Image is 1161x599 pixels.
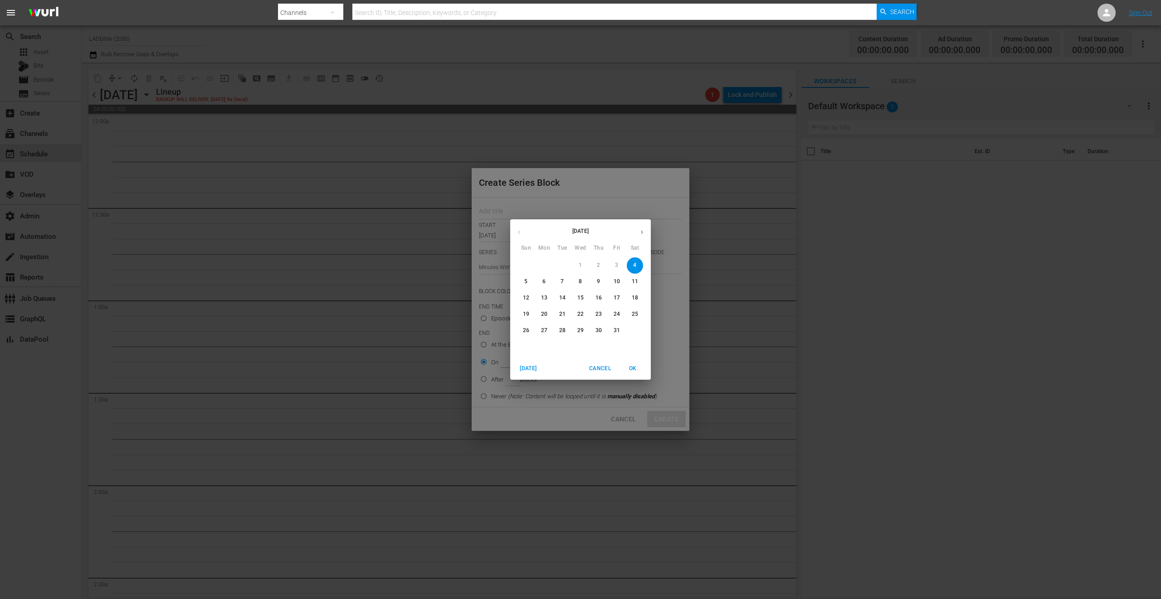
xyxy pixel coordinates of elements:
[536,244,552,253] span: Mon
[523,294,529,302] p: 12
[627,290,643,306] button: 18
[523,310,529,318] p: 19
[577,327,584,334] p: 29
[597,278,600,285] p: 9
[890,4,914,20] span: Search
[609,306,625,323] button: 24
[541,310,547,318] p: 20
[541,327,547,334] p: 27
[609,323,625,339] button: 31
[536,323,552,339] button: 27
[622,364,644,373] span: OK
[590,306,607,323] button: 23
[523,327,529,334] p: 26
[514,361,543,376] button: [DATE]
[1129,9,1152,16] a: Sign Out
[518,323,534,339] button: 26
[595,310,602,318] p: 23
[627,257,643,274] button: 4
[559,294,566,302] p: 14
[627,244,643,253] span: Sat
[536,306,552,323] button: 20
[524,278,527,285] p: 5
[542,278,546,285] p: 6
[554,290,571,306] button: 14
[614,327,620,334] p: 31
[618,361,647,376] button: OK
[536,274,552,290] button: 6
[518,290,534,306] button: 12
[554,244,571,253] span: Tue
[518,244,534,253] span: Sun
[633,261,636,269] p: 4
[572,306,589,323] button: 22
[554,274,571,290] button: 7
[572,274,589,290] button: 8
[528,227,633,235] p: [DATE]
[609,244,625,253] span: Fri
[577,294,584,302] p: 15
[541,294,547,302] p: 13
[614,310,620,318] p: 24
[590,323,607,339] button: 30
[22,2,65,24] img: ans4CAIJ8jUAAAAAAAAAAAAAAAAAAAAAAAAgQb4GAAAAAAAAAAAAAAAAAAAAAAAAJMjXAAAAAAAAAAAAAAAAAAAAAAAAgAT5G...
[609,290,625,306] button: 17
[614,294,620,302] p: 17
[518,306,534,323] button: 19
[572,290,589,306] button: 15
[561,278,564,285] p: 7
[5,7,16,18] span: menu
[627,274,643,290] button: 11
[595,294,602,302] p: 16
[579,278,582,285] p: 8
[585,361,615,376] button: Cancel
[590,290,607,306] button: 16
[590,244,607,253] span: Thu
[589,364,611,373] span: Cancel
[559,310,566,318] p: 21
[614,278,620,285] p: 10
[536,290,552,306] button: 13
[609,274,625,290] button: 10
[554,323,571,339] button: 28
[632,294,638,302] p: 18
[517,364,539,373] span: [DATE]
[627,306,643,323] button: 25
[559,327,566,334] p: 28
[572,244,589,253] span: Wed
[518,274,534,290] button: 5
[577,310,584,318] p: 22
[590,274,607,290] button: 9
[632,278,638,285] p: 11
[632,310,638,318] p: 25
[554,306,571,323] button: 21
[572,323,589,339] button: 29
[595,327,602,334] p: 30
